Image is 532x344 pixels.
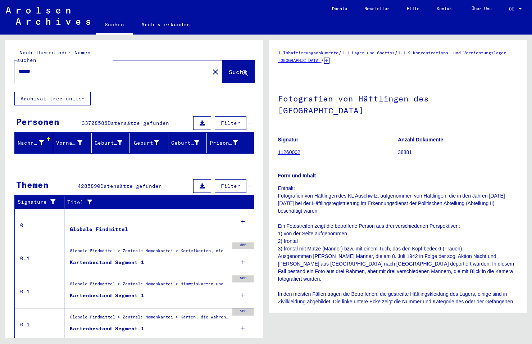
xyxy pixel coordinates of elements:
p: Enthält: Fotografien von Häftlingen des KL Auschwitz, aufgenommen von Häftlingen, die in den Jahr... [278,185,518,305]
div: Signature [18,196,66,208]
button: Filter [215,116,246,130]
span: Filter [221,120,240,126]
div: Nachname [18,137,53,149]
span: / [338,49,342,56]
div: Globale Findmittel [70,226,128,233]
div: Prisoner # [210,139,238,147]
div: Geburtsname [95,137,132,149]
b: Form und Inhalt [278,173,316,178]
span: 33708586 [82,120,108,126]
div: Themen [16,178,49,191]
button: Archival tree units [14,92,91,105]
mat-label: Nach Themen oder Namen suchen [17,49,91,63]
td: 0.1 [15,275,64,308]
div: Nachname [18,139,44,147]
div: Vorname [56,139,82,147]
div: Prisoner # [210,137,247,149]
span: Suche [229,68,247,76]
mat-header-cell: Vorname [53,133,92,153]
td: 0.1 [15,308,64,341]
div: Titel [67,196,247,208]
a: Archiv erkunden [133,16,199,33]
div: Kartenbestand Segment 1 [70,259,144,266]
span: Filter [221,183,240,189]
div: 500 [232,308,254,316]
b: Anzahl Dokumente [398,137,443,142]
button: Suche [223,60,254,83]
div: Kartenbestand Segment 1 [70,325,144,332]
mat-header-cell: Prisoner # [207,133,254,153]
div: Titel [67,199,240,206]
div: 500 [232,275,254,282]
div: Globale Findmittel > Zentrale Namenkartei > Karten, die während oder unmittelbar vor der sequenti... [70,314,229,324]
div: 350 [232,242,254,249]
a: Suchen [96,16,133,35]
a: 1 Inhaftierungsdokumente [278,50,338,55]
mat-header-cell: Geburtsdatum [168,133,207,153]
div: Signature [18,198,59,206]
div: Kartenbestand Segment 1 [70,292,144,299]
button: Clear [208,64,223,79]
span: / [321,57,324,63]
div: Vorname [56,137,91,149]
div: Geburtsname [95,139,123,147]
div: Geburt‏ [133,139,159,147]
div: Geburtsdatum [171,137,208,149]
span: Datensätze gefunden [108,120,169,126]
mat-header-cell: Nachname [15,133,53,153]
div: Geburtsdatum [171,139,199,147]
button: Filter [215,179,246,193]
td: 0 [15,209,64,242]
h1: Fotografien von Häftlingen des [GEOGRAPHIC_DATA] [278,82,518,126]
div: Globale Findmittel > Zentrale Namenkartei > Hinweiskarten und Originale, die in T/D-Fällen aufgef... [70,281,229,291]
p: 38881 [398,149,518,156]
img: Arolsen_neg.svg [6,7,90,25]
a: 11260002 [278,149,300,155]
mat-icon: close [211,68,220,76]
b: Signatur [278,137,299,142]
div: Geburt‏ [133,137,168,149]
span: Datensätze gefunden [100,183,162,189]
mat-header-cell: Geburt‏ [130,133,168,153]
td: 0.1 [15,242,64,275]
span: 4285890 [78,183,100,189]
span: / [395,49,398,56]
mat-header-cell: Geburtsname [92,133,130,153]
span: DE [509,6,517,12]
div: Globale Findmittel > Zentrale Namenkartei > Karteikarten, die im Rahmen der sequentiellen Massend... [70,248,229,258]
div: Personen [16,115,59,128]
a: 1.1 Lager und Ghettos [342,50,395,55]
